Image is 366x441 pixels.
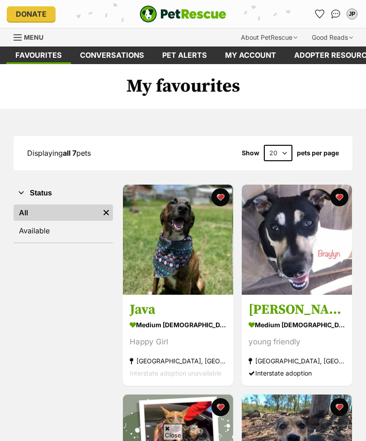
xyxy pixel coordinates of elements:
iframe: Help Scout Beacon - Open [300,396,348,423]
ul: Account quick links [312,7,359,21]
div: Happy Girl [130,336,226,348]
div: young friendly [249,336,345,348]
label: pets per page [297,149,339,157]
a: conversations [71,46,153,64]
a: Remove filter [99,204,113,221]
div: medium [DEMOGRAPHIC_DATA] Dog [249,318,345,331]
img: Java [123,185,233,295]
button: My account [345,7,359,21]
button: favourite [330,398,348,416]
span: Menu [24,33,43,41]
span: Show [242,149,259,157]
a: Pet alerts [153,46,216,64]
a: Favourites [312,7,327,21]
button: Status [14,187,113,199]
button: favourite [330,188,348,206]
h3: [PERSON_NAME] [249,301,345,318]
a: Conversations [328,7,343,21]
button: favourite [211,188,230,206]
h3: Java [130,301,226,318]
div: About PetRescue [235,28,304,46]
button: favourite [211,398,230,416]
span: Displaying pets [27,149,91,158]
a: Java medium [DEMOGRAPHIC_DATA] Dog Happy Girl [GEOGRAPHIC_DATA], [GEOGRAPHIC_DATA] Interstate ado... [123,294,233,386]
a: PetRescue [140,5,226,23]
img: chat-41dd97257d64d25036548639549fe6c8038ab92f7586957e7f3b1b290dea8141.svg [331,9,341,19]
div: JP [347,9,357,19]
div: Interstate adoption [249,367,345,379]
a: Menu [14,28,50,45]
span: Interstate adoption unavailable [130,369,221,377]
a: [PERSON_NAME] medium [DEMOGRAPHIC_DATA] Dog young friendly [GEOGRAPHIC_DATA], [GEOGRAPHIC_DATA] I... [242,294,352,386]
div: Good Reads [305,28,359,46]
a: All [14,204,99,221]
div: medium [DEMOGRAPHIC_DATA] Dog [130,318,226,331]
img: Braylyn [242,185,352,295]
a: Favourites [6,46,71,64]
div: Status [14,203,113,242]
div: [GEOGRAPHIC_DATA], [GEOGRAPHIC_DATA] [249,355,345,367]
a: Available [14,223,113,239]
div: [GEOGRAPHIC_DATA], [GEOGRAPHIC_DATA] [130,355,226,367]
a: My account [216,46,285,64]
img: logo-e224e6f780fb5917bec1dbf3a21bbac754714ae5b6737aabdf751b685950b380.svg [140,5,226,23]
span: Close [163,424,183,440]
strong: all 7 [63,149,76,158]
a: Donate [7,6,56,22]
